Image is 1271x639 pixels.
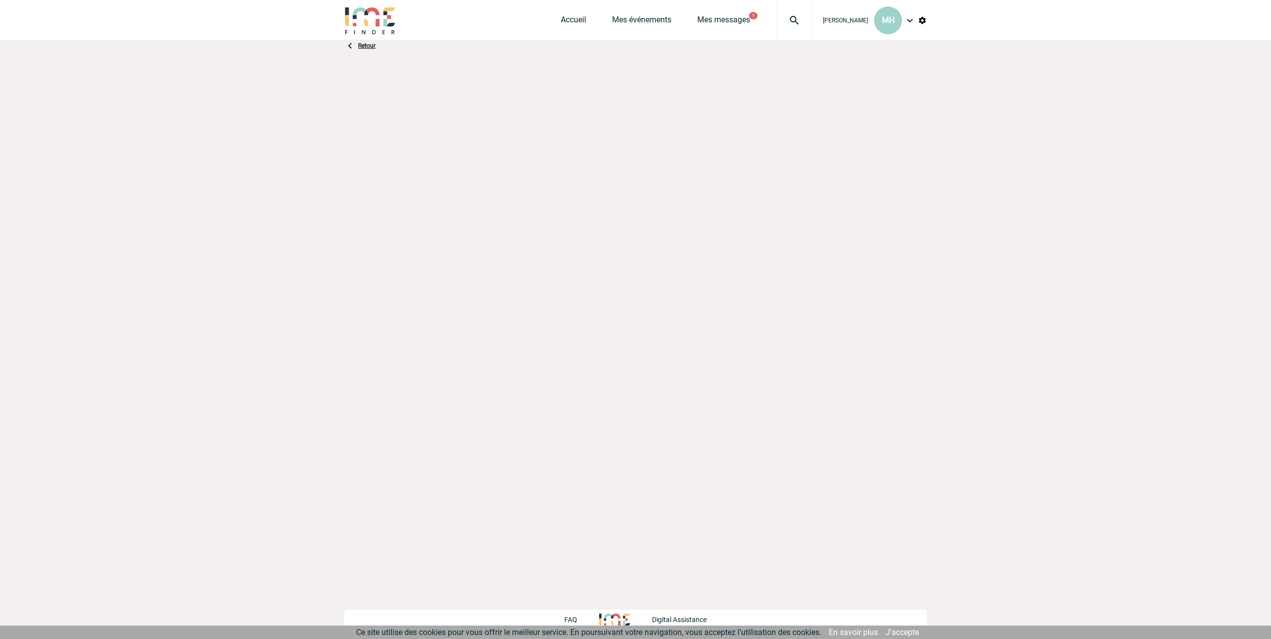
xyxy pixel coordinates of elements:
a: Retour [358,42,376,49]
button: 1 [749,12,758,19]
p: Digital Assistance [652,616,707,624]
img: http://www.idealmeetingsevents.fr/ [599,614,630,626]
a: Accueil [561,15,586,29]
a: J'accepte [886,628,919,637]
span: MH [882,15,894,25]
a: FAQ [564,614,599,624]
span: [PERSON_NAME] [823,17,868,24]
span: Ce site utilise des cookies pour vous offrir le meilleur service. En poursuivant votre navigation... [356,628,821,637]
p: FAQ [564,616,577,624]
a: Mes messages [697,15,750,29]
a: Mes événements [612,15,671,29]
img: IME-Finder [344,6,396,34]
a: En savoir plus [829,628,878,637]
